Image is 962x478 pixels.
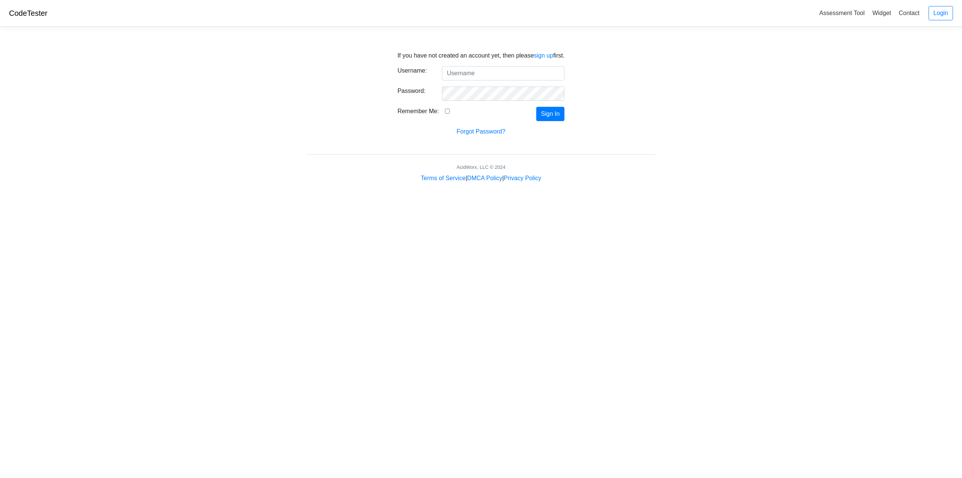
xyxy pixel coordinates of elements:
div: AcidWorx, LLC © 2024 [457,164,505,171]
a: Assessment Tool [816,7,868,19]
a: Contact [896,7,923,19]
input: Username [442,66,564,80]
button: Sign In [536,107,565,121]
a: Forgot Password? [457,128,505,135]
a: DMCA Policy [467,175,502,181]
a: Privacy Policy [504,175,542,181]
a: Login [929,6,953,20]
label: Username: [392,66,437,77]
div: | | [421,174,541,183]
label: Remember Me: [398,107,439,116]
a: sign up [534,52,554,59]
a: Widget [869,7,894,19]
label: Password: [392,86,437,98]
p: If you have not created an account yet, then please first. [398,51,565,60]
a: Terms of Service [421,175,466,181]
a: CodeTester [9,9,47,17]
